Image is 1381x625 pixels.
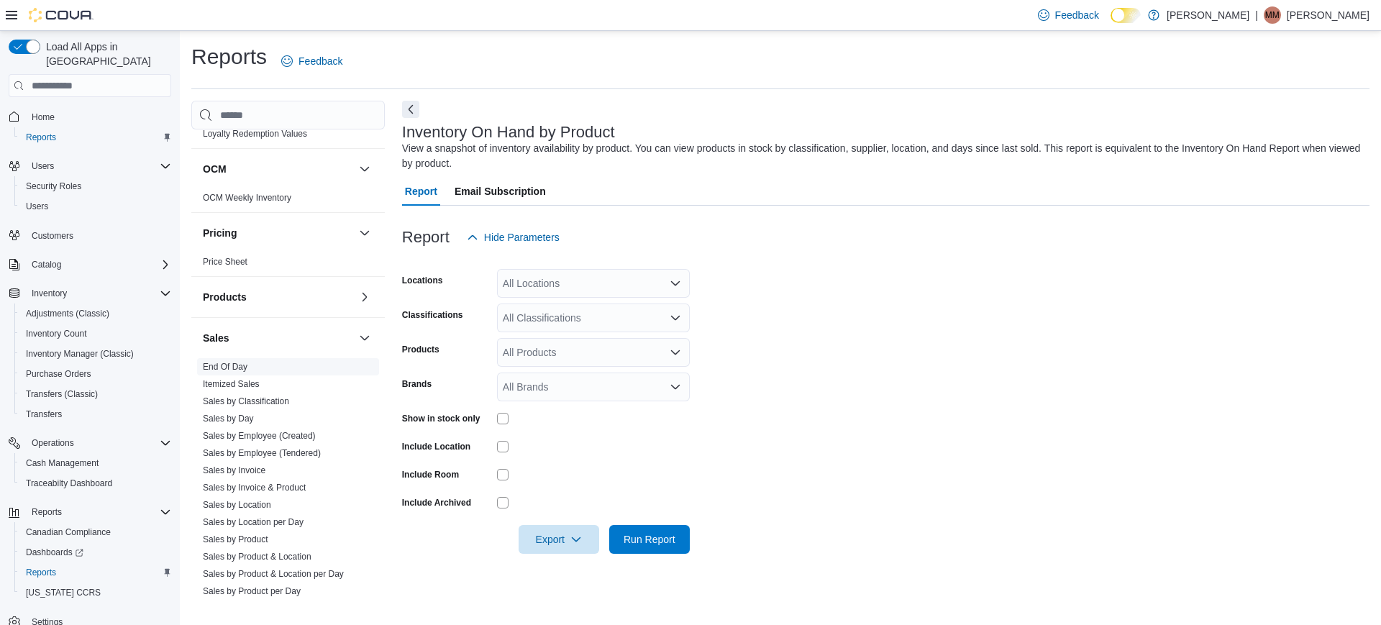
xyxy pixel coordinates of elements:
[203,483,306,493] a: Sales by Invoice & Product
[356,224,373,242] button: Pricing
[20,584,171,601] span: Washington CCRS
[3,106,177,127] button: Home
[402,344,439,355] label: Products
[203,379,260,389] a: Itemized Sales
[26,109,60,126] a: Home
[405,177,437,206] span: Report
[1055,8,1099,22] span: Feedback
[203,193,291,203] a: OCM Weekly Inventory
[203,362,247,372] a: End Of Day
[298,54,342,68] span: Feedback
[26,201,48,212] span: Users
[203,465,265,476] span: Sales by Invoice
[203,431,316,441] a: Sales by Employee (Created)
[20,564,62,581] a: Reports
[203,552,311,562] a: Sales by Product & Location
[1265,6,1280,24] span: MM
[14,583,177,603] button: [US_STATE] CCRS
[20,305,171,322] span: Adjustments (Classic)
[32,437,74,449] span: Operations
[609,525,690,554] button: Run Report
[29,8,94,22] img: Cova
[191,42,267,71] h1: Reports
[203,226,237,240] h3: Pricing
[203,568,344,580] span: Sales by Product & Location per Day
[14,127,177,147] button: Reports
[26,132,56,143] span: Reports
[20,386,104,403] a: Transfers (Classic)
[26,328,87,339] span: Inventory Count
[26,308,109,319] span: Adjustments (Classic)
[20,475,118,492] a: Traceabilty Dashboard
[191,253,385,276] div: Pricing
[26,567,56,578] span: Reports
[20,198,171,215] span: Users
[26,256,171,273] span: Catalog
[26,368,91,380] span: Purchase Orders
[1111,8,1141,23] input: Dark Mode
[26,158,171,175] span: Users
[20,584,106,601] a: [US_STATE] CCRS
[670,312,681,324] button: Open list of options
[26,409,62,420] span: Transfers
[203,414,254,424] a: Sales by Day
[26,227,171,245] span: Customers
[1032,1,1105,29] a: Feedback
[14,562,177,583] button: Reports
[20,365,171,383] span: Purchase Orders
[3,283,177,304] button: Inventory
[402,469,459,480] label: Include Room
[14,176,177,196] button: Security Roles
[402,275,443,286] label: Locations
[26,348,134,360] span: Inventory Manager (Classic)
[14,522,177,542] button: Canadian Compliance
[203,162,353,176] button: OCM
[20,305,115,322] a: Adjustments (Classic)
[20,455,104,472] a: Cash Management
[20,178,171,195] span: Security Roles
[461,223,565,252] button: Hide Parameters
[14,304,177,324] button: Adjustments (Classic)
[26,388,98,400] span: Transfers (Classic)
[484,230,560,245] span: Hide Parameters
[402,497,471,508] label: Include Archived
[14,324,177,344] button: Inventory Count
[402,229,450,246] h3: Report
[203,569,344,579] a: Sales by Product & Location per Day
[203,465,265,475] a: Sales by Invoice
[191,358,385,606] div: Sales
[20,129,171,146] span: Reports
[527,525,591,554] span: Export
[275,47,348,76] a: Feedback
[26,285,73,302] button: Inventory
[26,158,60,175] button: Users
[14,473,177,493] button: Traceabilty Dashboard
[356,329,373,347] button: Sales
[1287,6,1369,24] p: [PERSON_NAME]
[203,192,291,204] span: OCM Weekly Inventory
[203,378,260,390] span: Itemized Sales
[20,325,93,342] a: Inventory Count
[1111,23,1111,24] span: Dark Mode
[203,413,254,424] span: Sales by Day
[519,525,599,554] button: Export
[26,285,171,302] span: Inventory
[20,406,171,423] span: Transfers
[14,344,177,364] button: Inventory Manager (Classic)
[26,547,83,558] span: Dashboards
[670,381,681,393] button: Open list of options
[203,482,306,493] span: Sales by Invoice & Product
[624,532,675,547] span: Run Report
[14,364,177,384] button: Purchase Orders
[203,448,321,458] a: Sales by Employee (Tendered)
[191,189,385,212] div: OCM
[455,177,546,206] span: Email Subscription
[203,290,247,304] h3: Products
[14,542,177,562] a: Dashboards
[203,516,304,528] span: Sales by Location per Day
[20,345,140,362] a: Inventory Manager (Classic)
[20,178,87,195] a: Security Roles
[20,564,171,581] span: Reports
[26,503,171,521] span: Reports
[402,101,419,118] button: Next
